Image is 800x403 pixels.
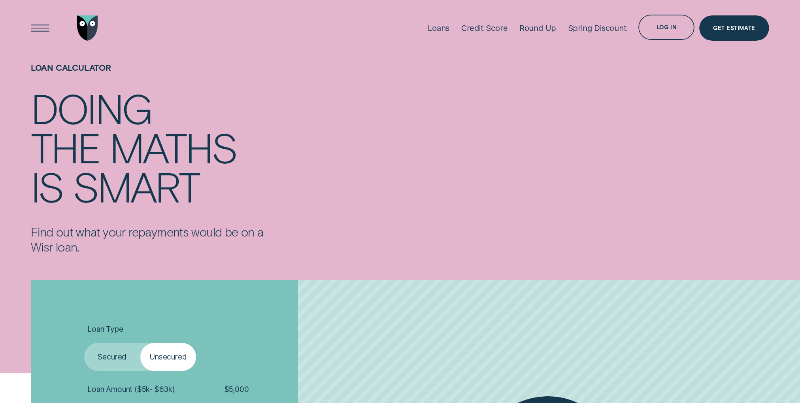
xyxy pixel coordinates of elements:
[31,166,63,206] div: is
[31,224,274,255] p: Find out what your repayments would be on a Wisr loan.
[568,23,627,33] div: Spring Discount
[28,15,53,41] button: Open Menu
[84,343,140,371] label: Secured
[638,15,694,40] button: Log in
[73,166,199,206] div: smart
[428,23,449,33] div: Loans
[31,63,274,89] h1: Loan Calculator
[31,127,100,166] div: the
[109,127,236,166] div: maths
[87,325,123,334] span: Loan Type
[31,88,151,127] div: Doing
[31,88,274,205] h4: Doing the maths is smart
[87,385,175,394] span: Loan Amount ( $5k - $63k )
[699,15,770,41] a: Get Estimate
[519,23,556,33] div: Round Up
[461,23,508,33] div: Credit Score
[77,15,98,41] img: Wisr
[140,343,196,371] label: Unsecured
[225,385,249,394] span: $ 5,000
